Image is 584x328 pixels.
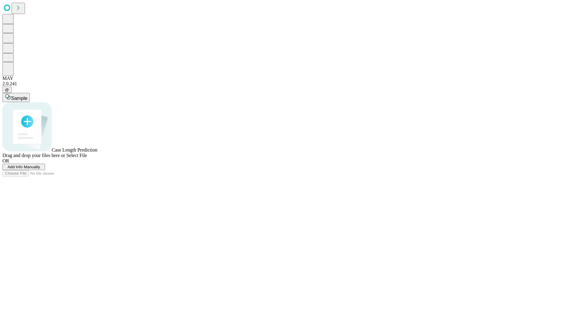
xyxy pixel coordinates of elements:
span: @ [5,87,9,92]
button: @ [2,87,12,93]
span: Select File [66,153,87,158]
span: OR [2,158,9,163]
button: Add Info Manually [2,164,45,170]
span: Sample [11,96,27,101]
span: Drag and drop your files here or [2,153,65,158]
span: Case Length Prediction [52,147,97,152]
button: Sample [2,93,30,102]
div: 2.0.241 [2,81,582,87]
span: Add Info Manually [8,165,40,169]
div: MAY [2,76,582,81]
